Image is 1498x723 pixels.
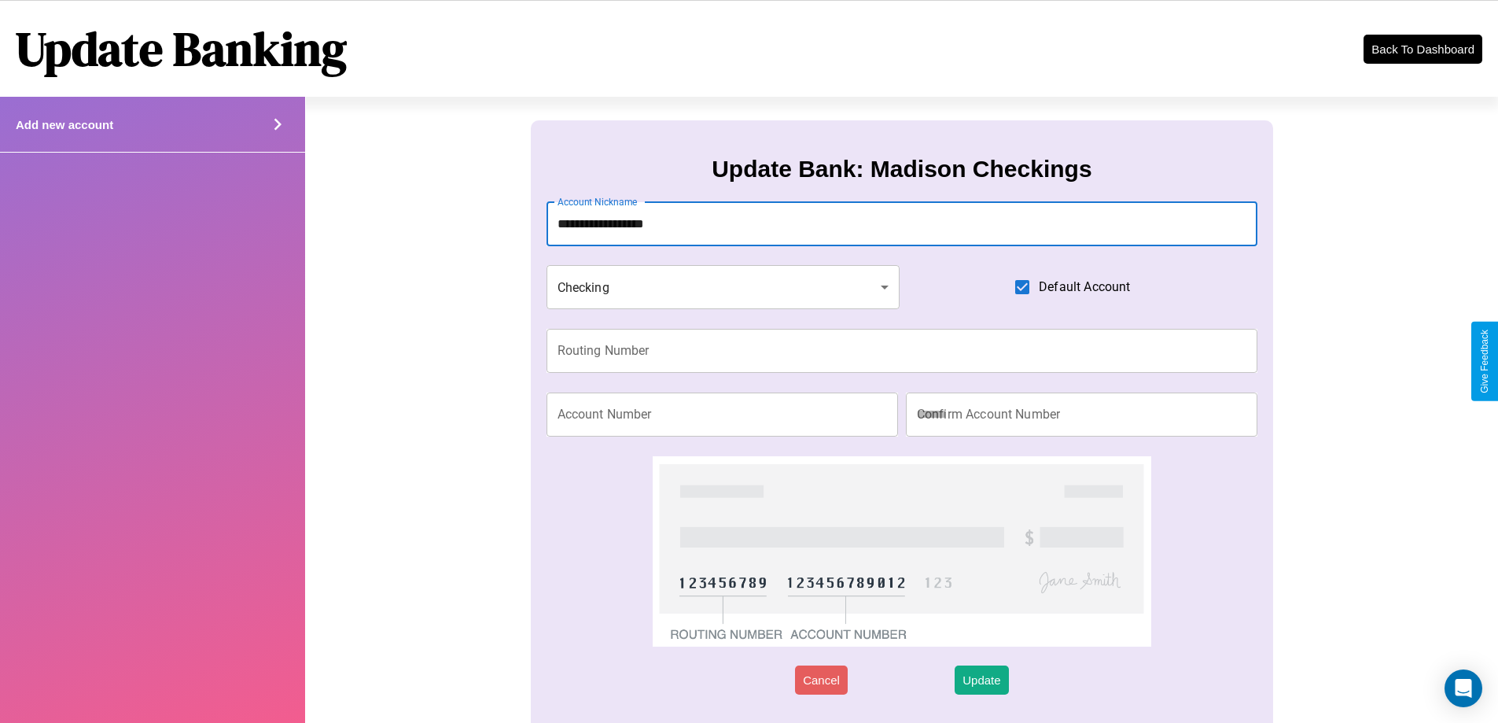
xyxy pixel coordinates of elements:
h4: Add new account [16,118,113,131]
div: Give Feedback [1479,330,1490,393]
h3: Update Bank: Madison Checkings [712,156,1091,183]
button: Cancel [795,666,848,695]
label: Account Nickname [558,195,638,208]
img: check [653,456,1150,647]
h1: Update Banking [16,17,347,81]
span: Default Account [1039,278,1130,297]
div: Open Intercom Messenger [1445,670,1482,707]
button: Update [955,666,1008,695]
div: Checking [547,265,900,309]
button: Back To Dashboard [1364,35,1482,64]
